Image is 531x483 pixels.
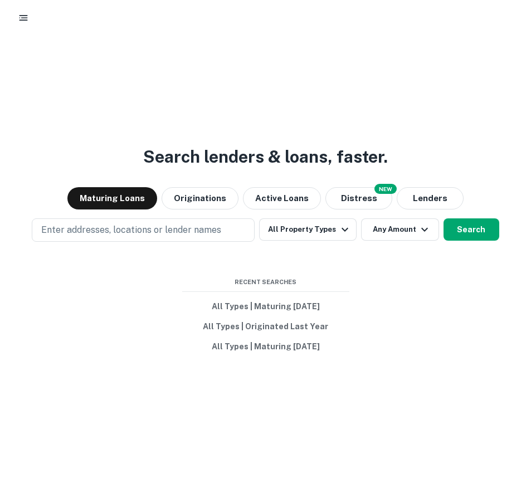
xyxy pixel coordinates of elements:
[32,218,255,242] button: Enter addresses, locations or lender names
[259,218,356,241] button: All Property Types
[162,187,238,209] button: Originations
[182,277,349,287] span: Recent Searches
[182,316,349,336] button: All Types | Originated Last Year
[143,144,388,169] h3: Search lenders & loans, faster.
[41,223,221,237] p: Enter addresses, locations or lender names
[182,296,349,316] button: All Types | Maturing [DATE]
[361,218,439,241] button: Any Amount
[182,336,349,357] button: All Types | Maturing [DATE]
[444,218,499,241] button: Search
[325,187,392,209] button: Search distressed loans with lien and other non-mortgage details.
[374,184,397,194] div: NEW
[243,187,321,209] button: Active Loans
[397,187,464,209] button: Lenders
[67,187,157,209] button: Maturing Loans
